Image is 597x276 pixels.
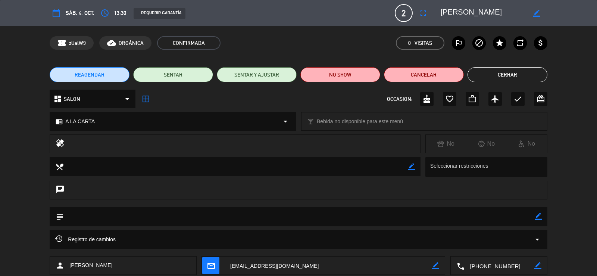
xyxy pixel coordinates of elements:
[98,6,112,20] button: access_time
[141,94,150,103] i: border_all
[495,38,504,47] i: star
[50,6,63,20] button: calendar_today
[536,94,545,103] i: card_giftcard
[516,38,525,47] i: repeat
[395,4,413,22] span: 2
[456,262,465,270] i: local_phone
[119,39,144,47] span: ORGÁNICA
[468,67,547,82] button: Cerrar
[65,117,95,126] span: A LA CARTA
[50,67,129,82] button: REAGENDAR
[513,94,522,103] i: check
[300,67,380,82] button: NO SHOW
[55,213,63,221] i: subject
[66,9,94,18] span: sáb. 4, oct.
[535,213,542,220] i: border_color
[445,94,454,103] i: favorite_border
[419,9,428,18] i: fullscreen
[307,118,314,125] i: local_bar
[114,9,126,18] span: 13:30
[415,39,432,47] em: Visitas
[387,95,412,103] span: OCCASION:
[408,39,411,47] span: 0
[100,9,109,18] i: access_time
[123,94,132,103] i: arrow_drop_down
[432,262,439,269] i: border_color
[134,8,185,19] div: REQUERIR GARANTÍA
[53,94,62,103] i: dashboard
[426,139,466,149] div: No
[533,235,542,244] i: arrow_drop_down
[69,39,86,47] span: zUalW9
[55,162,63,171] i: local_dining
[64,95,80,103] span: SALON
[506,139,547,149] div: No
[281,117,290,126] i: arrow_drop_down
[536,38,545,47] i: attach_money
[317,117,403,126] span: Bebida no disponible para este menú
[107,38,116,47] i: cloud_done
[56,139,65,149] i: healing
[454,38,463,47] i: outlined_flag
[217,67,297,82] button: SENTAR Y AJUSTAR
[56,118,63,125] i: chrome_reader_mode
[69,261,112,270] span: [PERSON_NAME]
[408,163,415,170] i: border_color
[207,261,215,270] i: mail_outline
[133,67,213,82] button: SENTAR
[55,235,116,244] span: Registro de cambios
[466,139,506,149] div: No
[475,38,484,47] i: block
[533,10,540,17] i: border_color
[52,9,61,18] i: calendar_today
[157,36,221,50] span: CONFIRMADA
[56,185,65,195] i: chat
[534,262,541,269] i: border_color
[416,6,430,20] button: fullscreen
[422,94,431,103] i: cake
[468,94,477,103] i: work_outline
[75,71,104,79] span: REAGENDAR
[56,261,65,270] i: person
[57,38,66,47] span: confirmation_number
[384,67,464,82] button: Cancelar
[491,94,500,103] i: airplanemode_active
